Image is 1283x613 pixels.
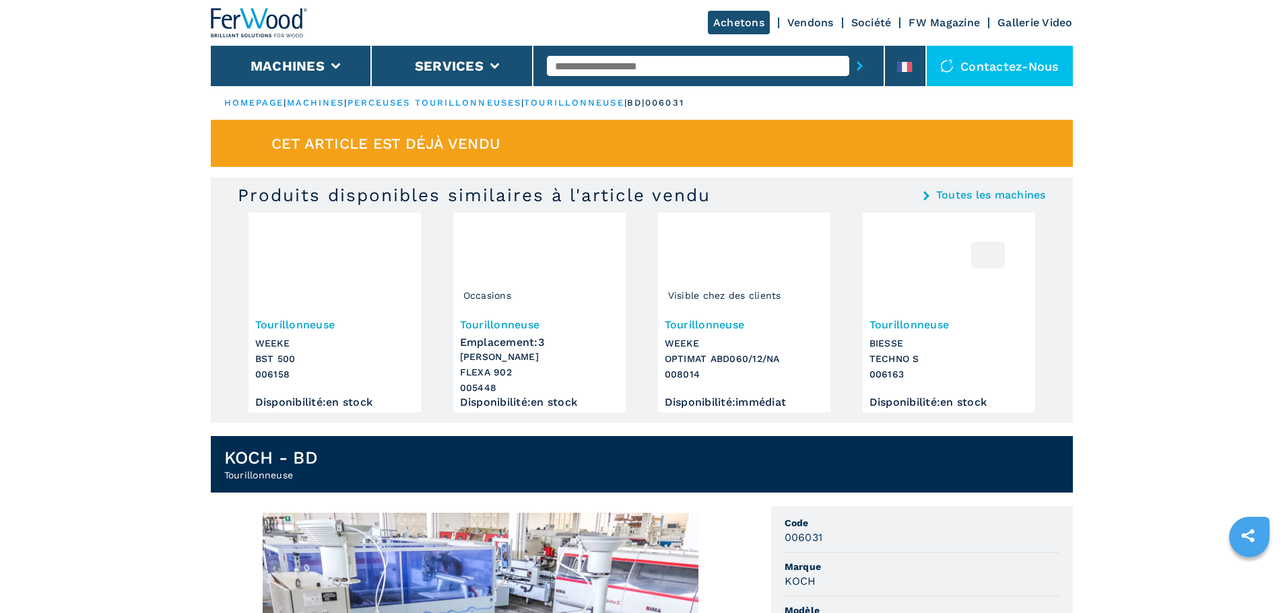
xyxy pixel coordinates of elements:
[224,447,318,468] h1: KOCH - BD
[524,98,624,108] a: tourillonneuse
[460,285,515,305] span: Occasions
[665,399,824,406] div: Disponibilité : immédiat
[453,213,626,412] a: Tourillonneuse MORBIDELLI FLEXA 902OccasionsTourillonneuseEmplacement:3[PERSON_NAME]FLEXA 9020054...
[997,16,1073,29] a: Gallerie Video
[627,97,645,109] p: bd |
[863,213,1035,412] a: Tourillonneuse BIESSE TECHNO S006163TourillonneuseBIESSETECHNO S006163Disponibilité:en stock
[785,530,823,545] h3: 006031
[249,213,421,412] a: Tourillonneuse WEEKE BST 500TourillonneuseWEEKEBST 500006158Disponibilité:en stock
[287,98,345,108] a: machines
[909,16,980,29] a: FW Magazine
[238,184,711,206] h3: Produits disponibles similaires à l'article vendu
[348,98,522,108] a: perceuses tourillonneuses
[936,190,1046,201] a: Toutes les machines
[255,317,414,332] h3: Tourillonneuse
[645,97,684,109] p: 006031
[460,332,619,346] div: Emplacement : 3
[785,516,1059,530] span: Code
[255,399,414,406] div: Disponibilité : en stock
[849,50,870,81] button: submit-button
[927,46,1073,86] div: Contactez-nous
[658,213,830,412] a: Tourillonneuse WEEKE OPTIMAT ABD060/12/NAVisible chez des clientsTourillonneuseWEEKEOPTIMAT ABD06...
[255,336,414,382] h3: WEEKE BST 500 006158
[708,11,770,34] a: Achetons
[665,336,824,382] h3: WEEKE OPTIMAT ABD060/12/NA 008014
[1231,519,1265,552] a: sharethis
[785,560,1059,573] span: Marque
[224,468,318,482] h2: Tourillonneuse
[940,59,954,73] img: Contactez-nous
[460,399,619,406] div: Disponibilité : en stock
[869,399,1028,406] div: Disponibilité : en stock
[869,336,1028,382] h3: BIESSE TECHNO S 006163
[665,285,785,305] span: Visible chez des clients
[460,317,619,332] h3: Tourillonneuse
[460,349,619,396] h3: [PERSON_NAME] FLEXA 902 005448
[415,58,484,74] button: Services
[251,58,325,74] button: Machines
[787,16,834,29] a: Vendons
[521,98,524,108] span: |
[785,573,816,589] h3: KOCH
[624,98,627,108] span: |
[1226,552,1273,603] iframe: Chat
[271,136,501,151] span: Cet article est déjà vendu
[665,317,824,332] h3: Tourillonneuse
[224,98,284,108] a: HOMEPAGE
[344,98,347,108] span: |
[284,98,286,108] span: |
[869,317,1028,332] h3: Tourillonneuse
[851,16,892,29] a: Société
[211,8,308,38] img: Ferwood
